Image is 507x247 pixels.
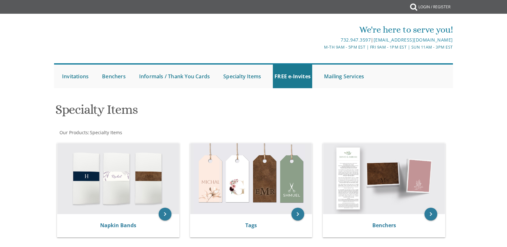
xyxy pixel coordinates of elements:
a: keyboard_arrow_right [159,208,171,220]
a: Specialty Items [222,65,263,88]
a: Mailing Services [322,65,366,88]
div: M-Th 9am - 5pm EST | Fri 9am - 1pm EST | Sun 11am - 3pm EST [187,44,453,50]
span: Specialty Items [90,129,122,135]
img: Benchers [323,143,445,214]
img: Napkin Bands [57,143,179,214]
a: Informals / Thank You Cards [138,65,211,88]
div: : [54,129,254,136]
a: FREE e-Invites [273,65,312,88]
a: 732.947.3597 [341,37,371,43]
a: [EMAIL_ADDRESS][DOMAIN_NAME] [374,37,453,43]
a: keyboard_arrow_right [424,208,437,220]
a: Tags [245,222,257,229]
img: Tags [190,143,312,214]
a: Our Products [59,129,88,135]
a: Invitations [60,65,90,88]
div: | [187,36,453,44]
a: keyboard_arrow_right [291,208,304,220]
a: Specialty Items [89,129,122,135]
a: Napkin Bands [100,222,136,229]
div: We're here to serve you! [187,23,453,36]
a: Benchers [372,222,396,229]
a: Benchers [100,65,127,88]
h1: Specialty Items [55,103,316,121]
